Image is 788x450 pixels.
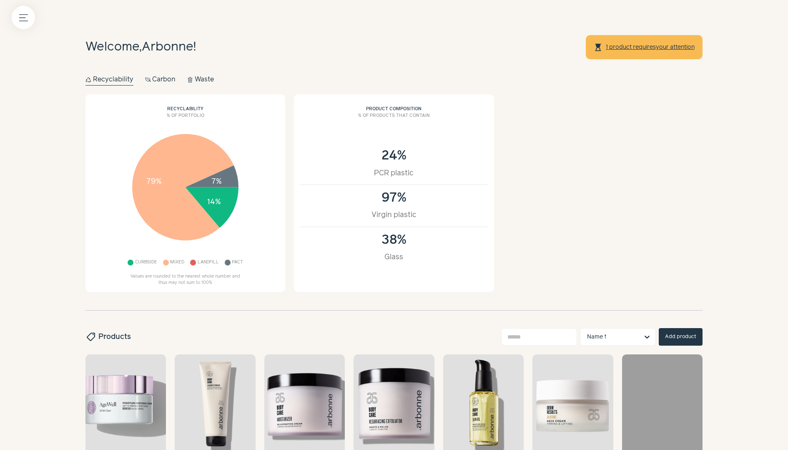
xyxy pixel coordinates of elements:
[85,74,133,86] button: Recyclability
[91,100,279,113] h2: Recyclability
[309,210,479,220] div: Virgin plastic
[309,191,479,205] div: 97%
[142,41,193,53] span: Arbonne
[145,74,176,86] button: Carbon
[300,113,488,125] h3: % of products that contain
[135,258,157,268] span: Curbside
[300,100,488,113] h2: Product composition
[85,331,131,342] h2: Products
[659,328,703,346] button: Add product
[309,233,479,248] div: 38%
[198,258,219,268] span: Landfill
[594,43,602,52] span: hourglass_top
[170,258,184,268] span: Mixed
[85,332,96,342] span: sell
[309,252,479,263] div: Glass
[605,44,695,51] a: 1 product requiresyour attention
[232,258,243,268] span: Pact
[187,74,214,86] button: Waste
[309,168,479,179] div: PCR plastic
[85,38,196,57] h1: Welcome, !
[309,149,479,163] div: 24%
[127,273,244,287] p: Values are rounded to the nearest whole number and thus may not sum to 100%.
[91,113,279,125] h3: % of portfolio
